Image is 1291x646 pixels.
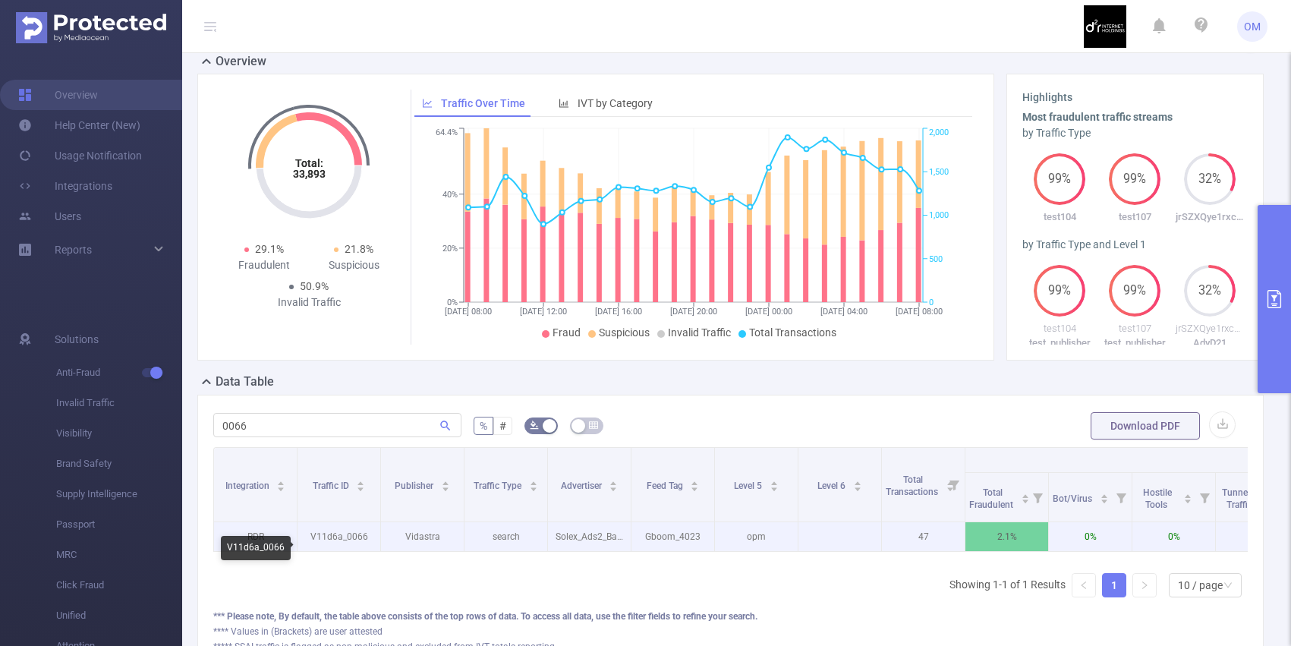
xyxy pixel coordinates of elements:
[474,481,524,491] span: Traffic Type
[1184,173,1236,185] span: 32%
[965,522,1048,551] p: 2.1%
[293,168,326,180] tspan: 33,893
[357,479,365,484] i: icon: caret-up
[1097,321,1173,336] p: test107
[1143,487,1172,510] span: Hostile Tools
[969,487,1015,510] span: Total Fraudulent
[1223,581,1233,591] i: icon: down
[55,244,92,256] span: Reports
[530,421,539,430] i: icon: bg-colors
[1022,90,1248,106] h3: Highlights
[1102,573,1126,597] li: 1
[1173,210,1248,225] p: jrSZXQye1rxcaJU_5546
[56,540,182,570] span: MRC
[578,97,653,109] span: IVT by Category
[313,481,351,491] span: Traffic ID
[853,485,861,490] i: icon: caret-down
[1100,492,1109,501] div: Sort
[56,418,182,449] span: Visibility
[356,479,365,488] div: Sort
[214,522,297,551] p: RDR
[213,413,461,437] input: Search...
[691,479,699,484] i: icon: caret-up
[553,326,581,339] span: Fraud
[609,479,618,488] div: Sort
[1132,522,1215,551] p: 0%
[943,448,965,522] i: Filter menu
[670,307,717,317] tspan: [DATE] 20:00
[1079,581,1088,590] i: icon: left
[464,522,547,551] p: search
[1184,492,1192,496] i: icon: caret-up
[1103,574,1126,597] a: 1
[18,171,112,201] a: Integrations
[529,479,538,488] div: Sort
[213,625,1248,638] div: **** Values in (Brackets) are user attested
[56,449,182,479] span: Brand Safety
[1022,125,1248,141] div: by Traffic Type
[18,80,98,110] a: Overview
[441,479,449,484] i: icon: caret-up
[749,326,836,339] span: Total Transactions
[770,479,778,484] i: icon: caret-up
[599,326,650,339] span: Suspicious
[1022,237,1248,253] div: by Traffic Type and Level 1
[445,307,492,317] tspan: [DATE] 08:00
[219,257,309,273] div: Fraudulent
[441,97,525,109] span: Traffic Over Time
[1049,522,1132,551] p: 0%
[422,98,433,109] i: icon: line-chart
[381,522,464,551] p: Vidastra
[1022,336,1097,351] p: test_publisher
[1097,210,1173,225] p: test107
[213,610,1248,623] div: *** Please note, By default, the table above consists of the top rows of data. To access all data...
[1132,573,1157,597] li: Next Page
[1034,285,1085,297] span: 99%
[300,280,329,292] span: 50.9%
[1022,111,1173,123] b: Most fraudulent traffic streams
[1021,497,1029,502] i: icon: caret-down
[442,244,458,254] tspan: 20%
[820,307,867,317] tspan: [DATE] 04:00
[929,167,949,177] tspan: 1,500
[1027,473,1048,522] i: Filter menu
[1140,581,1149,590] i: icon: right
[691,485,699,490] i: icon: caret-down
[221,536,291,560] div: V11d6a_0066
[668,326,731,339] span: Invalid Traffic
[929,128,949,138] tspan: 2,000
[1178,574,1223,597] div: 10 / page
[56,509,182,540] span: Passport
[1173,321,1248,336] p: jrSZXQye1rxcaJU_5546
[715,522,798,551] p: opm
[1109,173,1160,185] span: 99%
[1183,492,1192,501] div: Sort
[949,573,1066,597] li: Showing 1-1 of 1 Results
[1100,492,1108,496] i: icon: caret-up
[770,485,778,490] i: icon: caret-down
[18,140,142,171] a: Usage Notification
[745,307,792,317] tspan: [DATE] 00:00
[529,485,537,490] i: icon: caret-down
[1021,492,1029,496] i: icon: caret-up
[255,243,284,255] span: 29.1%
[1184,497,1192,502] i: icon: caret-down
[548,522,631,551] p: Solex_Ads2_Bargainboom
[277,485,285,490] i: icon: caret-down
[277,479,285,484] i: icon: caret-up
[216,373,274,391] h2: Data Table
[1222,487,1260,510] span: Tunneled Traffic
[56,479,182,509] span: Supply Intelligence
[1022,210,1097,225] p: test104
[817,481,848,491] span: Level 6
[295,157,323,169] tspan: Total:
[55,235,92,265] a: Reports
[436,128,458,138] tspan: 64.4%
[276,479,285,488] div: Sort
[357,485,365,490] i: icon: caret-down
[56,570,182,600] span: Click Fraud
[609,479,618,484] i: icon: caret-up
[1072,573,1096,597] li: Previous Page
[520,307,567,317] tspan: [DATE] 12:00
[929,211,949,221] tspan: 1,000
